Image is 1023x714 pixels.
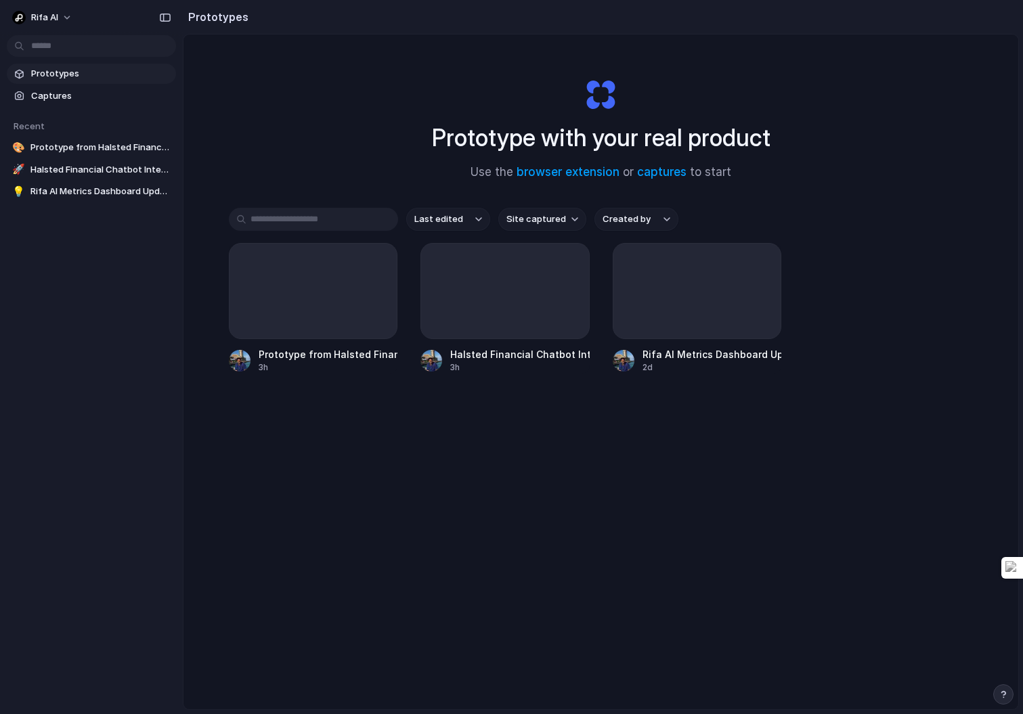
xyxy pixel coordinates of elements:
[7,86,176,106] a: Captures
[643,347,782,361] div: Rifa AI Metrics Dashboard Update
[7,137,176,158] a: 🎨Prototype from Halsted Financial Offers v2
[450,361,590,374] div: 3h
[31,89,171,103] span: Captures
[31,67,171,81] span: Prototypes
[506,213,566,226] span: Site captured
[432,120,770,156] h1: Prototype with your real product
[7,160,176,180] a: 🚀Halsted Financial Chatbot Integration
[7,181,176,202] a: 💡Rifa AI Metrics Dashboard Update
[31,11,58,24] span: Rifa AI
[643,361,782,374] div: 2d
[30,163,171,177] span: Halsted Financial Chatbot Integration
[30,141,171,154] span: Prototype from Halsted Financial Offers v2
[259,361,398,374] div: 3h
[30,185,171,198] span: Rifa AI Metrics Dashboard Update
[14,120,45,131] span: Recent
[7,7,79,28] button: Rifa AI
[7,64,176,84] a: Prototypes
[12,141,25,154] div: 🎨
[12,163,25,177] div: 🚀
[450,347,590,361] div: Halsted Financial Chatbot Integration
[414,213,463,226] span: Last edited
[259,347,398,361] div: Prototype from Halsted Financial Offers v2
[613,243,782,374] a: Rifa AI Metrics Dashboard Update2d
[406,208,490,231] button: Last edited
[637,165,687,179] a: captures
[183,9,248,25] h2: Prototypes
[603,213,651,226] span: Created by
[229,243,398,374] a: Prototype from Halsted Financial Offers v23h
[12,185,25,198] div: 💡
[498,208,586,231] button: Site captured
[471,164,731,181] span: Use the or to start
[420,243,590,374] a: Halsted Financial Chatbot Integration3h
[517,165,619,179] a: browser extension
[594,208,678,231] button: Created by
